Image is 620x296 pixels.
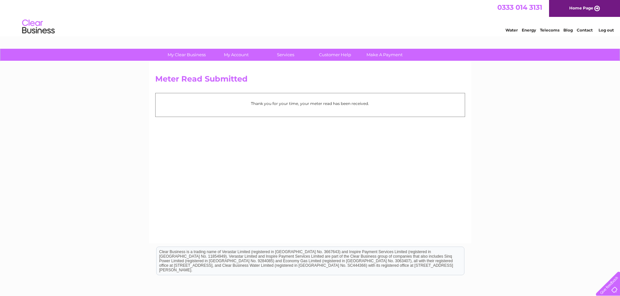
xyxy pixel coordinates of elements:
[540,28,559,32] a: Telecoms
[563,28,573,32] a: Blog
[308,49,362,61] a: Customer Help
[159,100,462,107] p: Thank you for your time, your meter read has been received.
[157,4,464,32] div: Clear Business is a trading name of Verastar Limited (registered in [GEOGRAPHIC_DATA] No. 3667643...
[160,49,214,61] a: My Clear Business
[577,28,593,32] a: Contact
[209,49,263,61] a: My Account
[155,74,465,87] h2: Meter Read Submitted
[497,3,542,11] a: 0333 014 3131
[522,28,536,32] a: Energy
[259,49,312,61] a: Services
[358,49,411,61] a: Make A Payment
[599,28,614,32] a: Log out
[22,17,55,37] img: logo.png
[505,28,518,32] a: Water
